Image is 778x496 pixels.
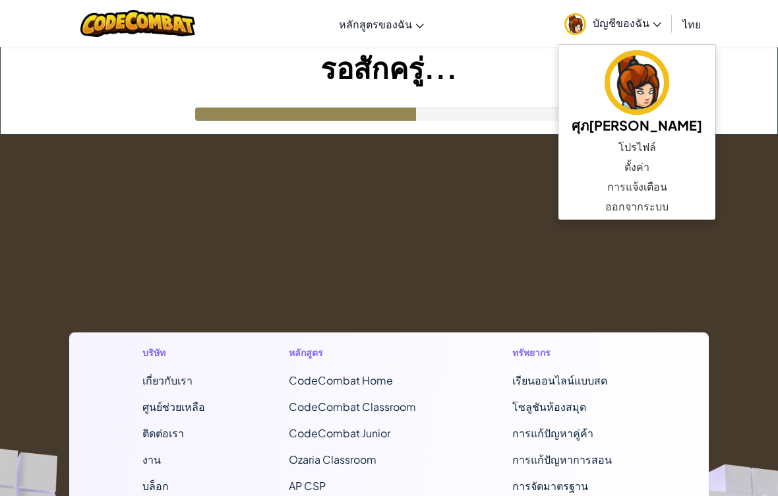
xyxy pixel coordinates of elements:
a: Ozaria Classroom [289,452,376,466]
a: เรียนออนไลน์แบบสด [512,373,607,387]
h5: ศุภ[PERSON_NAME] [572,115,702,135]
img: CodeCombat logo [80,10,196,37]
h1: ทรัพยากร [512,346,636,359]
a: การจัดมาตรฐาน [512,479,588,493]
a: บัญชีของฉัน [558,3,668,44]
img: avatar [564,13,586,35]
span: บัญชีของฉัน [593,16,661,30]
h1: บริษัท [142,346,205,359]
a: การแก้ปัญหาการสอน [512,452,612,466]
a: การแจ้งเตือน [558,177,715,197]
a: ตั้งค่า [558,157,715,177]
span: หลักสูตรของฉัน [339,17,412,31]
img: avatar [605,50,669,115]
a: ไทย [676,6,707,42]
a: ศูนย์ช่วยเหลือ [142,400,205,414]
span: ติดต่อเรา [142,426,184,440]
a: หลักสูตรของฉัน [332,6,431,42]
a: ออกจากระบบ [558,197,715,216]
a: AP CSP [289,479,326,493]
a: เกี่ยวกับเรา [142,373,193,387]
span: การแจ้งเตือน [607,179,667,195]
span: ไทย [682,17,701,31]
a: CodeCombat Junior [289,426,390,440]
span: CodeCombat Home [289,373,393,387]
a: ศุภ[PERSON_NAME] [558,48,715,137]
a: โซลูชันห้องสมุด [512,400,586,414]
h1: หลักสูตร [289,346,429,359]
a: งาน [142,452,161,466]
h1: รอสักครู่... [1,47,777,88]
a: บล็อก [142,479,169,493]
a: CodeCombat Classroom [289,400,416,414]
a: การแก้ปัญหาคู่ค้า [512,426,593,440]
a: โปรไฟล์ [558,137,715,157]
